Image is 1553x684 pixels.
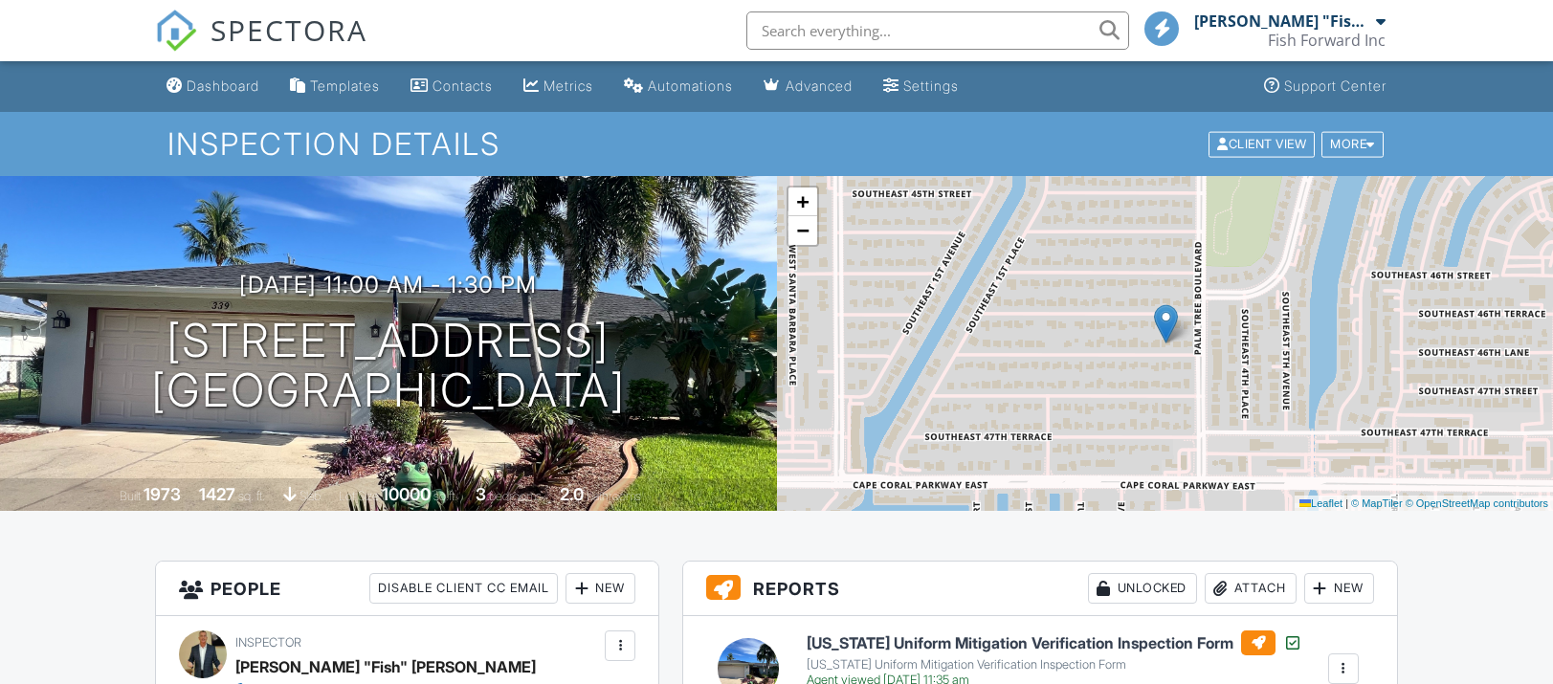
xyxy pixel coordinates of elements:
[1205,573,1297,604] div: Attach
[566,573,635,604] div: New
[369,573,558,604] div: Disable Client CC Email
[382,484,431,504] div: 10000
[616,69,741,104] a: Automations (Basic)
[339,489,379,503] span: Lot Size
[1154,304,1178,343] img: Marker
[151,316,626,417] h1: [STREET_ADDRESS] [GEOGRAPHIC_DATA]
[1268,31,1386,50] div: Fish Forward Inc
[1209,131,1315,157] div: Client View
[786,77,853,94] div: Advanced
[1345,497,1348,509] span: |
[587,489,641,503] span: bathrooms
[1284,77,1387,94] div: Support Center
[746,11,1129,50] input: Search everything...
[433,77,493,94] div: Contacts
[155,26,367,66] a: SPECTORA
[788,188,817,216] a: Zoom in
[235,652,536,681] div: [PERSON_NAME] "Fish" [PERSON_NAME]
[1406,497,1548,509] a: © OpenStreetMap contributors
[796,218,809,242] span: −
[516,69,601,104] a: Metrics
[1256,69,1394,104] a: Support Center
[187,77,259,94] div: Dashboard
[239,272,537,298] h3: [DATE] 11:00 am - 1:30 pm
[1194,11,1371,31] div: [PERSON_NAME] "Fish" [PERSON_NAME]
[903,77,959,94] div: Settings
[310,77,380,94] div: Templates
[1088,573,1197,604] div: Unlocked
[788,216,817,245] a: Zoom out
[560,484,584,504] div: 2.0
[476,484,486,504] div: 3
[155,10,197,52] img: The Best Home Inspection Software - Spectora
[211,10,367,50] span: SPECTORA
[876,69,966,104] a: Settings
[756,69,860,104] a: Advanced
[238,489,265,503] span: sq. ft.
[1207,136,1320,150] a: Client View
[544,77,593,94] div: Metrics
[167,127,1386,161] h1: Inspection Details
[144,484,181,504] div: 1973
[807,630,1302,655] h6: [US_STATE] Uniform Mitigation Verification Inspection Form
[648,77,733,94] div: Automations
[300,489,321,503] span: slab
[433,489,457,503] span: sq.ft.
[1299,497,1342,509] a: Leaflet
[235,635,301,650] span: Inspector
[1351,497,1403,509] a: © MapTiler
[156,562,658,616] h3: People
[159,69,267,104] a: Dashboard
[1304,573,1374,604] div: New
[807,657,1302,673] div: [US_STATE] Uniform Mitigation Verification Inspection Form
[1321,131,1384,157] div: More
[282,69,388,104] a: Templates
[796,189,809,213] span: +
[489,489,542,503] span: bedrooms
[403,69,500,104] a: Contacts
[683,562,1396,616] h3: Reports
[199,484,235,504] div: 1427
[120,489,141,503] span: Built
